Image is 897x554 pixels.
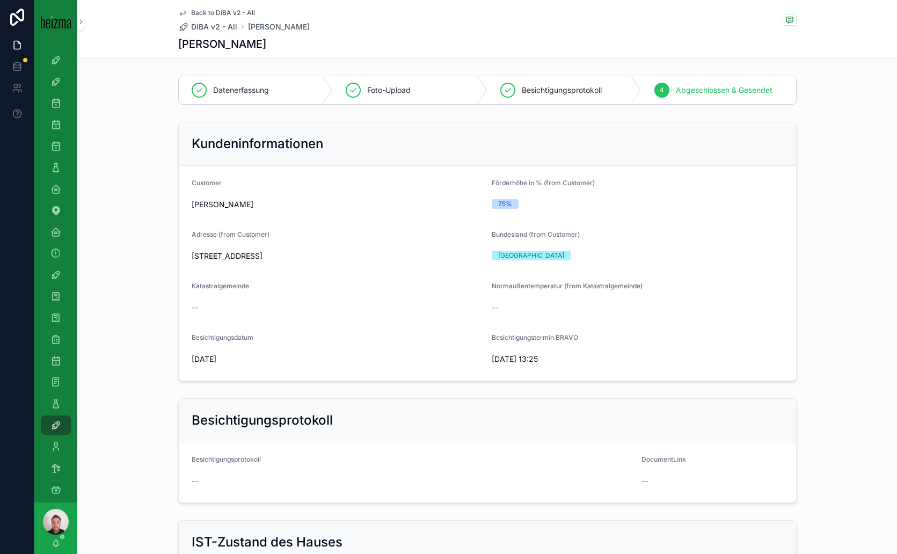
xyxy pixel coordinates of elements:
[192,230,269,238] span: Adresse (from Customer)
[192,354,483,365] span: [DATE]
[41,14,71,28] img: App logo
[192,534,342,551] h2: IST-Zustand des Hauses
[191,9,255,17] span: Back to DiBA v2 - All
[191,21,237,32] span: DiBA v2 - All
[498,199,512,209] div: 75%
[492,302,498,313] span: --
[192,135,323,152] h2: Kundeninformationen
[192,251,483,261] span: [STREET_ADDRESS]
[178,37,266,52] h1: [PERSON_NAME]
[492,179,595,187] span: Förderhöhe in % (from Customer)
[192,302,198,313] span: --
[492,282,643,290] span: Normaußentemperatur (from Katastralgemeinde)
[248,21,310,32] a: [PERSON_NAME]
[492,230,580,238] span: Bundesland (from Customer)
[367,85,411,96] span: Foto-Upload
[192,455,261,463] span: Besichtigungsprotokoll
[641,455,686,463] span: DocumentLink
[492,354,783,365] span: [DATE] 13:25
[192,179,222,187] span: Customer
[192,412,333,429] h2: Besichtigungsprotokoll
[213,85,269,96] span: Datenerfassung
[522,85,602,96] span: Besichtigungsprotokoll
[192,476,198,486] span: --
[34,43,77,502] div: scrollable content
[660,86,664,94] span: 4
[498,251,564,260] div: [GEOGRAPHIC_DATA]
[492,333,578,341] span: Besichtigungstermin BRAVO
[178,21,237,32] a: DiBA v2 - All
[676,85,772,96] span: Abgeschlossen & Gesendet
[192,282,249,290] span: Katastralgemeinde
[178,9,255,17] a: Back to DiBA v2 - All
[641,476,648,486] span: --
[192,199,253,210] span: [PERSON_NAME]
[192,333,253,341] span: Besichtigungsdatum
